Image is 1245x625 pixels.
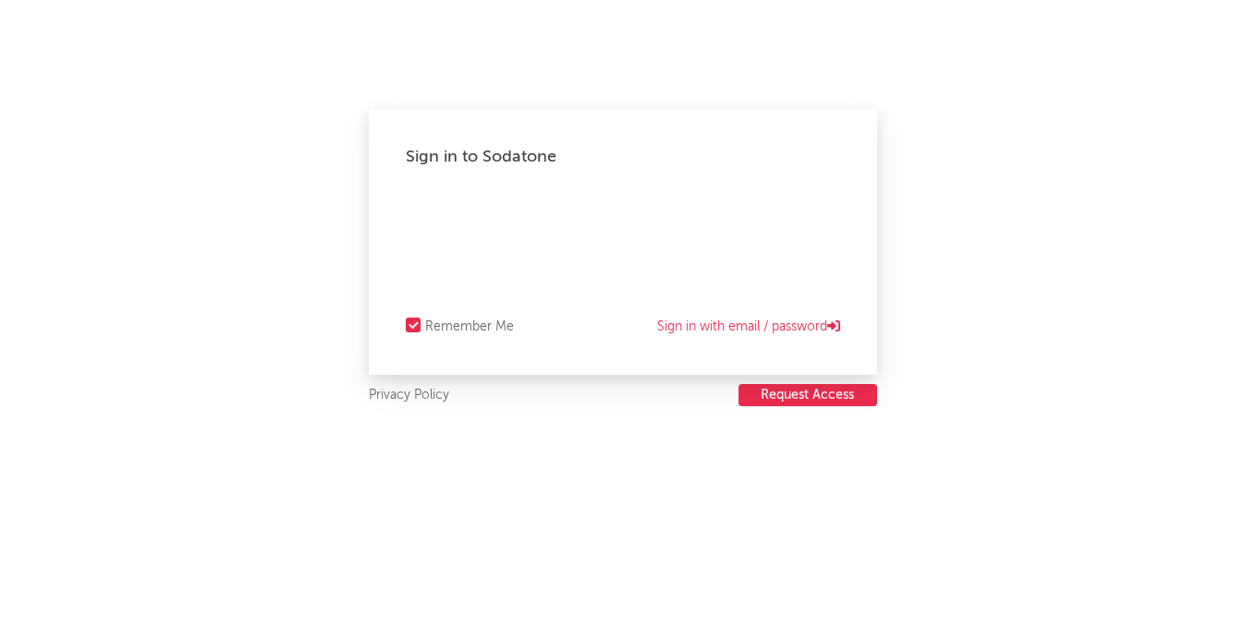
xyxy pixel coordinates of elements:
[657,316,840,338] a: Sign in with email / password
[738,384,877,406] button: Request Access
[369,384,449,407] a: Privacy Policy
[425,316,514,338] div: Remember Me
[406,146,840,168] div: Sign in to Sodatone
